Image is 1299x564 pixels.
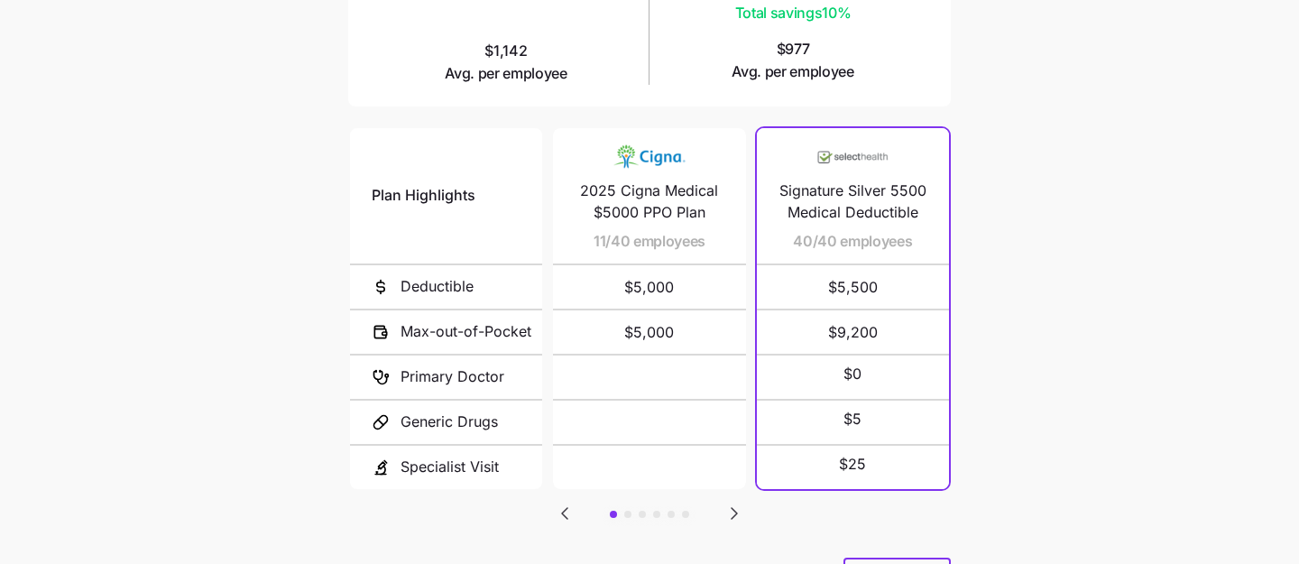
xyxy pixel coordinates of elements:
[816,139,889,173] img: Carrier
[401,275,474,298] span: Deductible
[723,503,745,524] svg: Go to next slide
[401,365,504,388] span: Primary Doctor
[401,456,499,478] span: Specialist Visit
[553,502,576,525] button: Go to previous slide
[613,139,686,173] img: Carrier
[554,503,576,524] svg: Go to previous slide
[839,453,866,476] span: $25
[843,408,861,430] span: $5
[575,180,723,225] span: 2025 Cigna Medical $5000 PPO Plan
[445,40,567,85] span: $1,142
[575,265,723,309] span: $5,000
[778,180,927,225] span: Signature Silver 5500 Medical Deductible
[575,310,723,354] span: $5,000
[793,230,912,253] span: 40/40 employees
[843,363,861,385] span: $0
[778,310,927,354] span: $9,200
[445,62,567,85] span: Avg. per employee
[732,60,854,83] span: Avg. per employee
[594,230,705,253] span: 11/40 employees
[778,265,927,309] span: $5,500
[732,38,854,83] span: $977
[372,184,475,207] span: Plan Highlights
[723,502,746,525] button: Go to next slide
[401,320,531,343] span: Max-out-of-Pocket
[401,411,498,433] span: Generic Drugs
[733,2,852,24] span: Total savings 10 %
